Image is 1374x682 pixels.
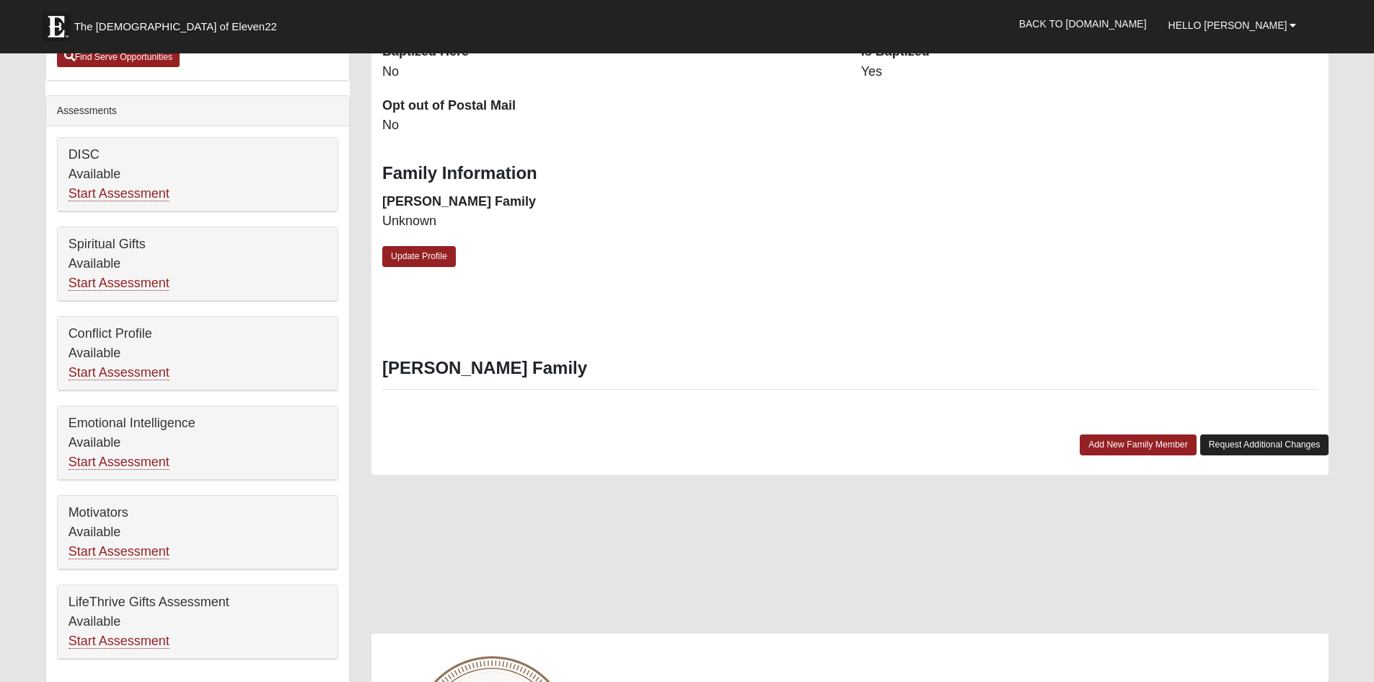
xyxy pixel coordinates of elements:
dt: [PERSON_NAME] Family [382,193,840,211]
dd: No [382,116,840,135]
div: DISC Available [58,138,338,211]
h3: [PERSON_NAME] Family [382,358,1318,379]
a: Start Assessment [69,455,169,470]
span: Hello [PERSON_NAME] [1168,19,1287,31]
h3: Family Information [382,163,1318,184]
a: Back to [DOMAIN_NAME] [1008,6,1158,42]
a: Start Assessment [69,634,169,649]
a: Update Profile [382,246,456,267]
a: Start Assessment [69,365,169,380]
a: Add New Family Member [1080,434,1197,455]
div: Emotional Intelligence Available [58,406,338,480]
div: Assessments [46,96,349,126]
div: Conflict Profile Available [58,317,338,390]
div: LifeThrive Gifts Assessment Available [58,585,338,659]
a: Hello [PERSON_NAME] [1158,7,1308,43]
img: Eleven22 logo [42,12,71,41]
a: Start Assessment [69,186,169,201]
dd: Yes [861,63,1318,82]
dd: No [382,63,840,82]
dt: Opt out of Postal Mail [382,97,840,115]
a: The [DEMOGRAPHIC_DATA] of Eleven22 [35,5,323,41]
a: Find Serve Opportunities [57,47,180,67]
div: Motivators Available [58,496,338,569]
a: Start Assessment [69,544,169,559]
a: Request Additional Changes [1200,434,1329,455]
dd: Unknown [382,212,840,231]
span: The [DEMOGRAPHIC_DATA] of Eleven22 [74,19,277,34]
div: Spiritual Gifts Available [58,227,338,301]
a: Start Assessment [69,276,169,291]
